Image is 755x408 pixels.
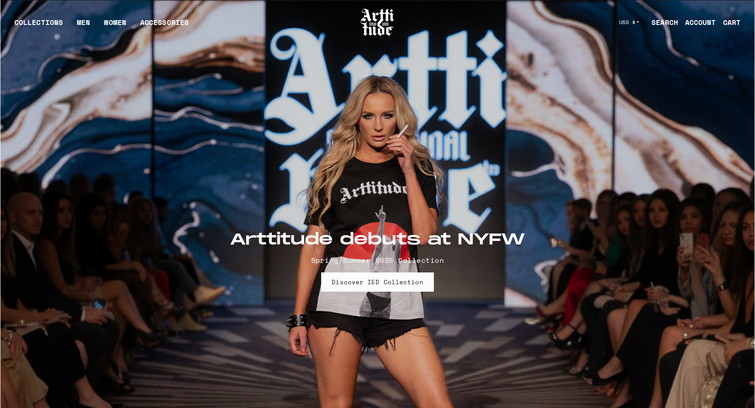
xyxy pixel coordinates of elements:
[360,7,395,37] img: Arttitude
[14,17,63,35] div: COLLECTIONS
[614,13,645,32] button: USD $
[723,17,741,28] div: CART
[644,14,678,31] a: SEARCH
[230,230,525,250] h2: Arttitude debuts at NYFW
[619,19,636,26] span: USD $
[678,14,716,31] a: ACCOUNT
[140,17,189,35] div: ACCESSORIES
[321,272,433,292] a: Discover IED Collection
[77,17,90,35] a: MEN
[7,17,196,35] ul: Main navigation
[716,14,741,31] a: Open cart
[230,255,525,265] p: Spring/Summer 2026 Collection
[104,17,126,35] a: WOMEN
